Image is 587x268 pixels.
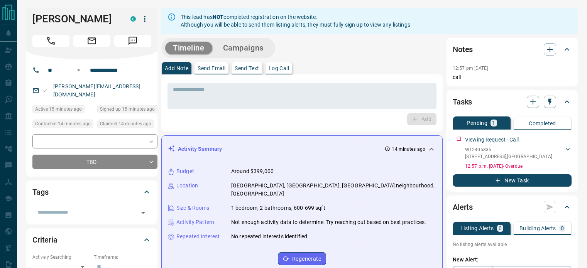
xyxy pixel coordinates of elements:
[97,105,157,116] div: Tue Sep 16 2025
[32,105,93,116] div: Tue Sep 16 2025
[453,201,473,213] h2: Alerts
[181,10,410,32] div: This lead has completed registration on the website. Although you will be able to send them listi...
[235,66,259,71] p: Send Text
[176,182,198,190] p: Location
[453,174,572,187] button: New Task
[453,96,472,108] h2: Tasks
[453,198,572,216] div: Alerts
[178,145,222,153] p: Activity Summary
[213,14,223,20] strong: NOT
[467,120,487,126] p: Pending
[453,66,488,71] p: 12:57 pm [DATE]
[94,254,151,261] p: Timeframe:
[176,218,214,226] p: Activity Pattern
[32,183,151,201] div: Tags
[465,163,572,170] p: 12:57 p.m. [DATE] - Overdue
[499,226,502,231] p: 0
[453,93,572,111] div: Tasks
[35,120,91,128] span: Contacted 14 minutes ago
[165,42,212,54] button: Timeline
[269,66,289,71] p: Log Call
[165,66,188,71] p: Add Note
[453,241,572,248] p: No listing alerts available
[32,186,48,198] h2: Tags
[465,136,519,144] p: Viewing Request - Call
[392,146,425,153] p: 14 minutes ago
[453,73,572,81] p: call
[114,35,151,47] span: Message
[32,254,90,261] p: Actively Searching:
[231,218,426,226] p: Not enough activity data to determine. Try reaching out based on best practices.
[32,13,119,25] h1: [PERSON_NAME]
[97,120,157,130] div: Tue Sep 16 2025
[231,182,436,198] p: [GEOGRAPHIC_DATA], [GEOGRAPHIC_DATA], [GEOGRAPHIC_DATA] neighbourhood, [GEOGRAPHIC_DATA]
[176,167,194,175] p: Budget
[231,233,307,241] p: No repeated interests identified
[460,226,494,231] p: Listing Alerts
[465,153,552,160] p: [STREET_ADDRESS] , [GEOGRAPHIC_DATA]
[32,35,69,47] span: Call
[100,120,151,128] span: Claimed 14 minutes ago
[231,204,325,212] p: 1 bedroom, 2 bathrooms, 600-699 sqft
[74,66,83,75] button: Open
[53,83,140,98] a: [PERSON_NAME][EMAIL_ADDRESS][DOMAIN_NAME]
[519,226,556,231] p: Building Alerts
[453,43,473,56] h2: Notes
[32,231,151,249] div: Criteria
[453,256,572,264] p: New Alert:
[198,66,225,71] p: Send Email
[176,233,220,241] p: Repeated Interest
[278,252,326,265] button: Regenerate
[130,16,136,22] div: condos.ca
[100,105,155,113] span: Signed up 15 minutes ago
[168,142,436,156] div: Activity Summary14 minutes ago
[465,145,572,162] div: W12405835[STREET_ADDRESS],[GEOGRAPHIC_DATA]
[73,35,110,47] span: Email
[32,155,157,169] div: TBD
[529,121,556,126] p: Completed
[176,204,210,212] p: Size & Rooms
[492,120,495,126] p: 1
[138,207,149,218] button: Open
[35,105,82,113] span: Active 15 minutes ago
[453,40,572,59] div: Notes
[465,146,552,153] p: W12405835
[231,167,274,175] p: Around $399,000
[42,88,48,93] svg: Email Valid
[561,226,564,231] p: 0
[32,234,58,246] h2: Criteria
[215,42,271,54] button: Campaigns
[32,120,93,130] div: Tue Sep 16 2025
